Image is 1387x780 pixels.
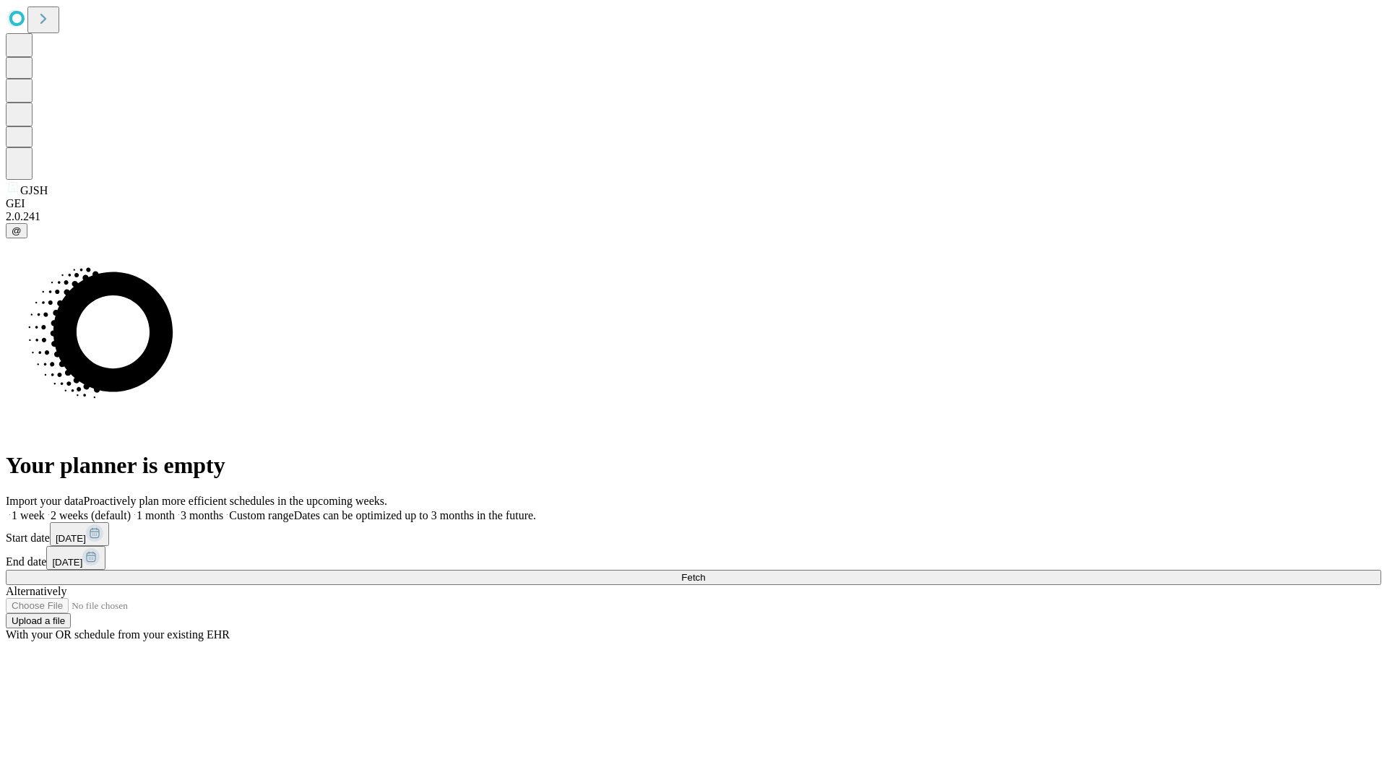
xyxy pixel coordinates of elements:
span: 2 weeks (default) [51,509,131,521]
button: [DATE] [46,546,105,570]
span: With your OR schedule from your existing EHR [6,628,230,641]
span: [DATE] [52,557,82,568]
span: 1 week [12,509,45,521]
span: Proactively plan more efficient schedules in the upcoming weeks. [84,495,387,507]
span: 1 month [137,509,175,521]
div: Start date [6,522,1381,546]
span: 3 months [181,509,223,521]
span: Fetch [681,572,705,583]
div: GEI [6,197,1381,210]
button: Fetch [6,570,1381,585]
span: @ [12,225,22,236]
span: [DATE] [56,533,86,544]
h1: Your planner is empty [6,452,1381,479]
span: GJSH [20,184,48,196]
div: 2.0.241 [6,210,1381,223]
span: Dates can be optimized up to 3 months in the future. [294,509,536,521]
button: @ [6,223,27,238]
span: Custom range [229,509,293,521]
button: [DATE] [50,522,109,546]
button: Upload a file [6,613,71,628]
div: End date [6,546,1381,570]
span: Alternatively [6,585,66,597]
span: Import your data [6,495,84,507]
